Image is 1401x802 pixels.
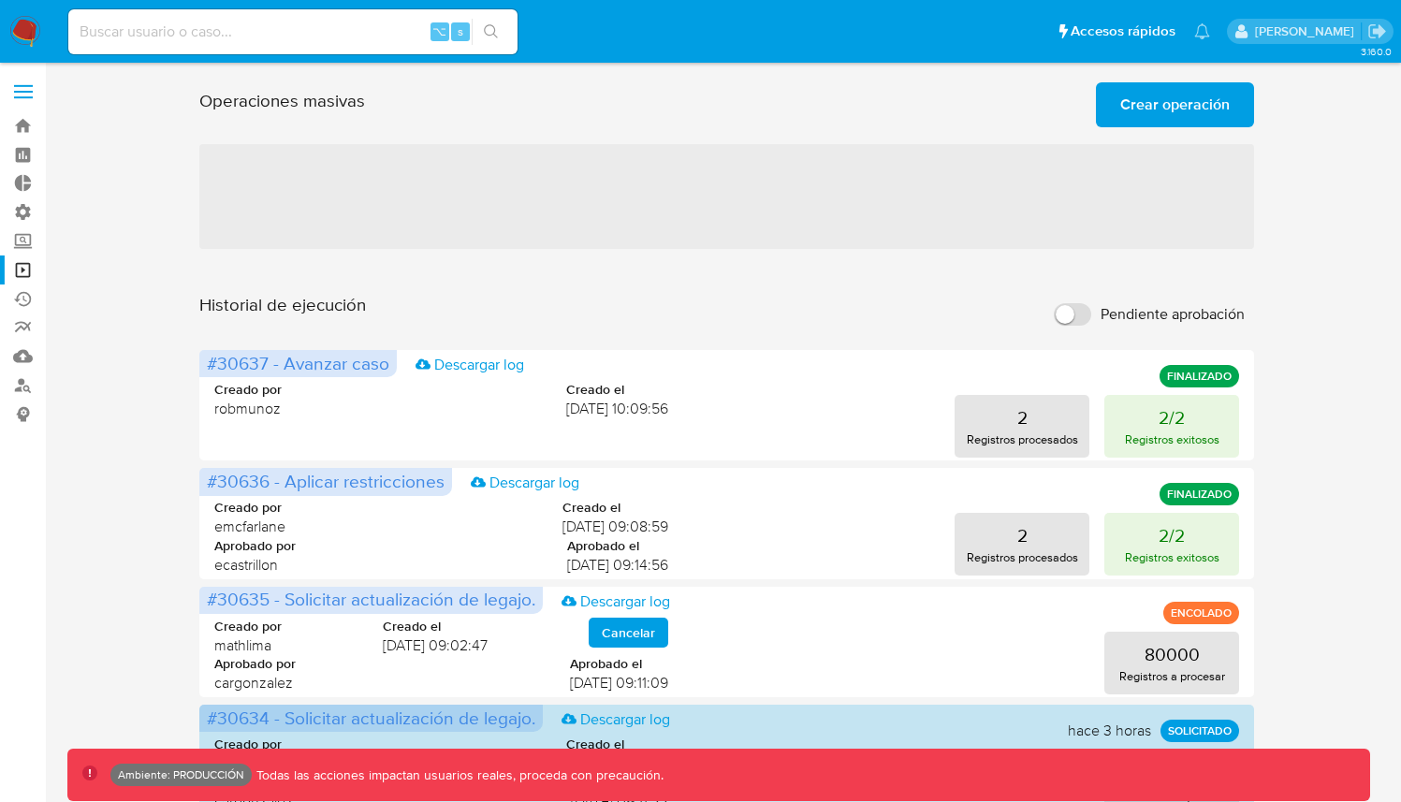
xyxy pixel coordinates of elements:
p: Todas las acciones impactan usuarios reales, proceda con precaución. [252,766,664,784]
span: Accesos rápidos [1071,22,1175,41]
span: s [458,22,463,40]
a: Notificaciones [1194,23,1210,39]
button: search-icon [472,19,510,45]
p: Ambiente: PRODUCCIÓN [118,771,244,779]
p: ramiro.carbonell@mercadolibre.com.co [1255,22,1361,40]
a: Salir [1367,22,1387,41]
input: Buscar usuario o caso... [68,20,518,44]
span: ⌥ [432,22,446,40]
